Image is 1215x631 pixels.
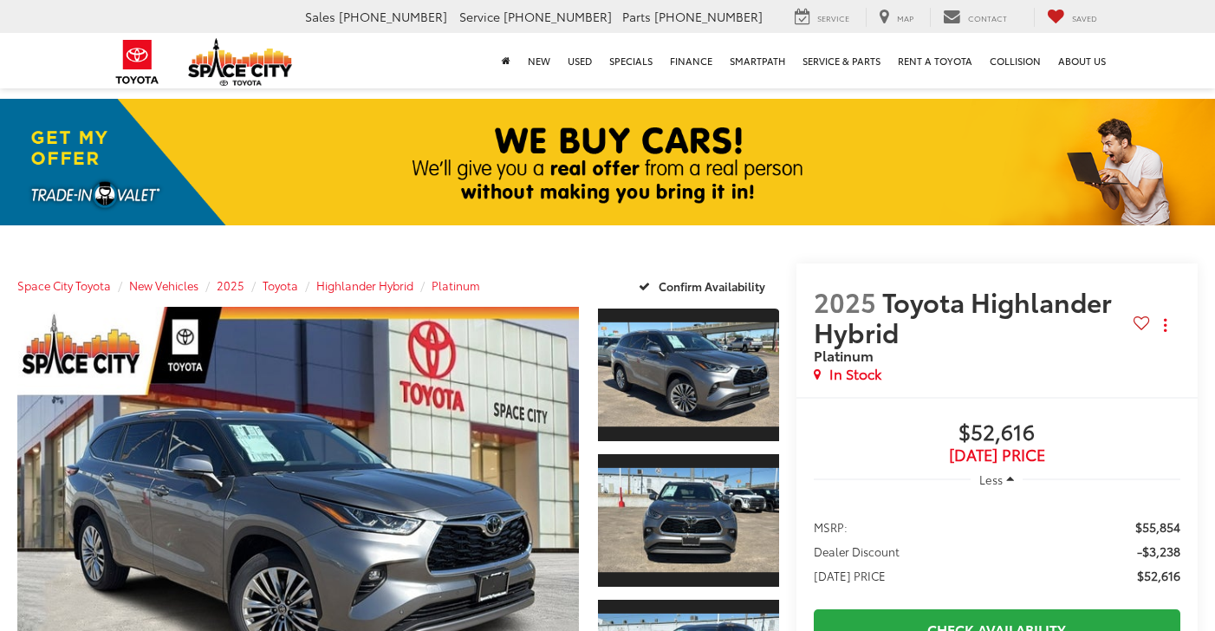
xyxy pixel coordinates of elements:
a: Specials [601,33,661,88]
img: Toyota [105,34,170,90]
span: Dealer Discount [814,543,900,560]
a: Finance [661,33,721,88]
button: Actions [1150,310,1180,341]
span: In Stock [829,364,881,384]
span: Contact [968,12,1007,23]
span: -$3,238 [1137,543,1180,560]
a: New [519,33,559,88]
a: Rent a Toyota [889,33,981,88]
span: Toyota Highlander Hybrid [814,283,1112,350]
span: [DATE] Price [814,446,1180,464]
span: 2025 [814,283,876,320]
a: Map [866,8,926,27]
a: New Vehicles [129,277,198,293]
span: [DATE] PRICE [814,567,886,584]
a: Highlander Hybrid [316,277,413,293]
button: Confirm Availability [629,270,779,301]
span: Service [459,8,500,25]
span: Map [897,12,913,23]
a: Platinum [432,277,480,293]
a: Collision [981,33,1049,88]
span: [PHONE_NUMBER] [654,8,763,25]
span: Service [817,12,849,23]
span: Less [979,472,1003,487]
span: Saved [1072,12,1097,23]
a: Used [559,33,601,88]
a: Home [493,33,519,88]
span: Platinum [814,345,874,365]
span: Parts [622,8,651,25]
img: 2025 Toyota Highlander Hybrid Platinum [596,322,781,426]
a: Service & Parts [794,33,889,88]
a: Service [782,8,862,27]
span: MSRP: [814,518,848,536]
a: Expand Photo 2 [598,452,779,589]
a: About Us [1049,33,1114,88]
span: Confirm Availability [659,278,765,294]
a: Contact [930,8,1020,27]
a: Toyota [263,277,298,293]
span: [PHONE_NUMBER] [504,8,612,25]
a: 2025 [217,277,244,293]
a: Expand Photo 1 [598,307,779,443]
button: Less [971,464,1023,495]
a: Space City Toyota [17,277,111,293]
img: Space City Toyota [188,38,292,86]
img: 2025 Toyota Highlander Hybrid Platinum [596,468,781,572]
a: My Saved Vehicles [1034,8,1110,27]
a: SmartPath [721,33,794,88]
span: [PHONE_NUMBER] [339,8,447,25]
span: $52,616 [814,420,1180,446]
span: Sales [305,8,335,25]
span: $52,616 [1137,567,1180,584]
span: dropdown dots [1164,318,1166,332]
span: $55,854 [1135,518,1180,536]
